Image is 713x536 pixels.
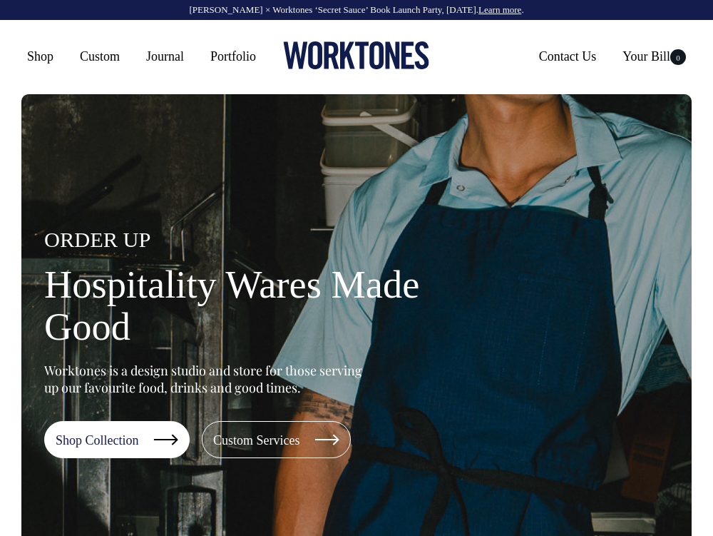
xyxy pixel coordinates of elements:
[44,421,190,458] a: Shop Collection
[617,44,692,69] a: Your Bill0
[21,44,59,69] a: Shop
[670,49,686,65] span: 0
[205,44,262,69] a: Portfolio
[478,4,521,15] a: Learn more
[140,44,190,69] a: Journal
[14,5,699,15] div: [PERSON_NAME] × Worktones ‘Secret Sauce’ Book Launch Party, [DATE]. .
[202,421,351,458] a: Custom Services
[44,228,501,252] h4: ORDER UP
[44,264,501,350] h1: Hospitality Wares Made Good
[74,44,125,69] a: Custom
[533,44,602,69] a: Contact Us
[44,362,369,396] p: Worktones is a design studio and store for those serving up our favourite food, drinks and good t...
